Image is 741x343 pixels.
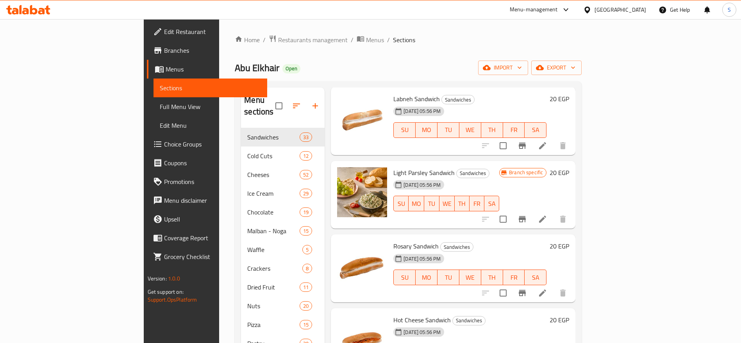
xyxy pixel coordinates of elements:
[393,314,451,326] span: Hot Cheese Sandwich
[154,97,268,116] a: Full Menu View
[148,287,184,297] span: Get support on:
[442,95,474,104] span: Sandwiches
[164,196,261,205] span: Menu disclaimer
[154,116,268,135] a: Edit Menu
[484,124,500,136] span: TH
[241,165,325,184] div: Cheeses52
[462,272,478,283] span: WE
[495,211,511,227] span: Select to update
[400,329,444,336] span: [DATE] 05:56 PM
[164,252,261,261] span: Grocery Checklist
[397,124,412,136] span: SU
[366,35,384,45] span: Menus
[503,270,525,285] button: FR
[247,151,300,161] span: Cold Cuts
[459,270,481,285] button: WE
[247,320,300,329] div: Pizza
[538,214,547,224] a: Edit menu item
[427,198,436,209] span: TU
[481,122,503,138] button: TH
[282,64,300,73] div: Open
[503,122,525,138] button: FR
[247,245,302,254] span: Waffle
[537,63,575,73] span: export
[506,124,522,136] span: FR
[147,247,268,266] a: Grocery Checklist
[351,35,354,45] li: /
[160,83,261,93] span: Sections
[241,184,325,203] div: Ice Cream29
[419,272,434,283] span: MO
[437,270,459,285] button: TU
[300,171,312,179] span: 52
[168,273,180,284] span: 1.0.0
[478,61,528,75] button: import
[337,241,387,291] img: Rosary Sandwich
[300,152,312,160] span: 12
[278,35,348,45] span: Restaurants management
[513,284,532,302] button: Branch-specific-item
[147,172,268,191] a: Promotions
[164,214,261,224] span: Upsell
[400,255,444,263] span: [DATE] 05:56 PM
[241,128,325,146] div: Sandwiches33
[303,265,312,272] span: 8
[241,222,325,240] div: Malban - Noga15
[160,102,261,111] span: Full Menu View
[164,139,261,149] span: Choice Groups
[554,136,572,155] button: delete
[303,246,312,254] span: 5
[550,167,569,178] h6: 20 EGP
[300,320,312,329] div: items
[487,198,496,209] span: SA
[300,227,312,235] span: 15
[247,189,300,198] span: Ice Cream
[400,181,444,189] span: [DATE] 05:56 PM
[154,79,268,97] a: Sections
[164,233,261,243] span: Coverage Report
[441,124,456,136] span: TU
[443,198,452,209] span: WE
[554,210,572,229] button: delete
[525,122,546,138] button: SA
[241,259,325,278] div: Crackers8
[147,41,268,60] a: Branches
[247,264,302,273] span: Crackers
[409,196,424,211] button: MO
[271,98,287,114] span: Select all sections
[495,138,511,154] span: Select to update
[241,297,325,315] div: Nuts20
[484,63,522,73] span: import
[148,295,197,305] a: Support.OpsPlatform
[452,316,486,325] div: Sandwiches
[247,226,300,236] span: Malban - Noga
[397,272,412,283] span: SU
[357,35,384,45] a: Menus
[235,35,582,45] nav: breadcrumb
[300,301,312,311] div: items
[269,35,348,45] a: Restaurants management
[300,190,312,197] span: 29
[147,229,268,247] a: Coverage Report
[247,207,300,217] span: Chocolate
[164,158,261,168] span: Coupons
[300,302,312,310] span: 20
[247,170,300,179] span: Cheeses
[397,198,405,209] span: SU
[241,203,325,222] div: Chocolate19
[531,61,582,75] button: export
[458,198,466,209] span: TH
[147,135,268,154] a: Choice Groups
[513,136,532,155] button: Branch-specific-item
[337,93,387,143] img: Labneh Sandwich
[300,226,312,236] div: items
[550,314,569,325] h6: 20 EGP
[439,196,455,211] button: WE
[147,60,268,79] a: Menus
[393,167,455,179] span: Light Parsley Sandwich
[164,27,261,36] span: Edit Restaurant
